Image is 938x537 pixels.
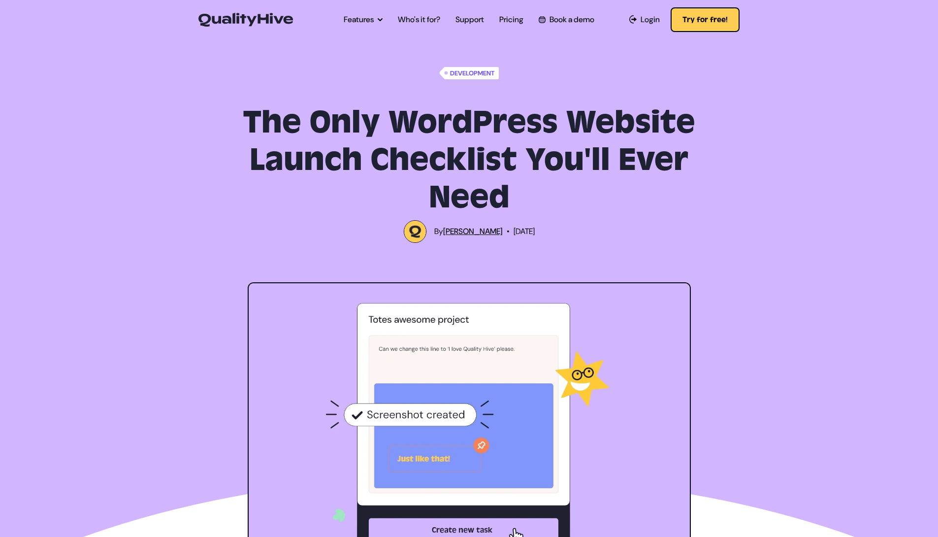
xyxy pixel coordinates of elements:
[539,16,545,23] img: Book a QualityHive Demo
[398,14,440,26] a: Who's it for?
[808,289,933,532] iframe: LiveChat chat widget
[434,226,503,237] span: By
[439,67,499,79] a: Development
[443,226,503,236] a: [PERSON_NAME]
[344,14,383,26] a: Features
[198,13,293,27] img: QualityHive - Bug Tracking Tool
[404,220,426,243] img: QualityHive Logo
[671,7,740,32] button: Try for free!
[641,14,660,26] span: Login
[629,14,660,26] a: Login
[539,14,594,26] a: Book a demo
[455,14,484,26] a: Support
[499,14,523,26] a: Pricing
[448,67,499,79] span: Development
[514,226,535,237] span: [DATE]
[241,104,698,216] h1: The Only WordPress Website Launch Checklist You'll Ever Need
[507,226,510,237] span: •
